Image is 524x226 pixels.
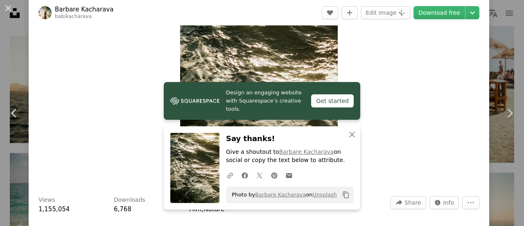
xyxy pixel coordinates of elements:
a: Barbare Kacharava [279,148,334,155]
button: Stats about this image [429,196,459,209]
span: Share [404,196,421,209]
a: Unsplash [313,192,337,198]
span: 1,155,054 [38,205,70,213]
button: Copy to clipboard [339,188,353,202]
a: Design an engaging website with Squarespace’s creative tools.Get started [164,82,360,120]
p: Give a shoutout to on social or copy the text below to attribute. [226,148,354,164]
div: Get started [311,94,354,107]
button: Add to Collection [341,6,358,19]
a: Barbare Kacharava [55,5,113,14]
span: Photo by on [228,188,337,201]
a: Film [189,205,201,213]
span: 6,768 [114,205,131,213]
button: More Actions [462,196,479,209]
a: Nature [203,205,224,213]
button: Edit image [361,6,410,19]
a: Share on Facebook [237,167,252,183]
a: babikacharava [55,14,92,19]
button: Choose download size [465,6,479,19]
button: Like [322,6,338,19]
a: Barbare Kacharava [255,192,306,198]
button: Share this image [391,196,426,209]
a: Download free [413,6,465,19]
a: Share on Pinterest [267,167,282,183]
a: Next [495,74,524,153]
img: file-1606177908946-d1eed1cbe4f5image [170,95,219,107]
a: Share on Twitter [252,167,267,183]
span: , [201,205,203,213]
span: Design an engaging website with Squarespace’s creative tools. [226,89,305,113]
h3: Views [38,196,55,204]
h3: Downloads [114,196,145,204]
a: Share over email [282,167,296,183]
span: Info [443,196,454,209]
h3: Say thanks! [226,133,354,145]
img: Go to Barbare Kacharava's profile [38,6,52,19]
